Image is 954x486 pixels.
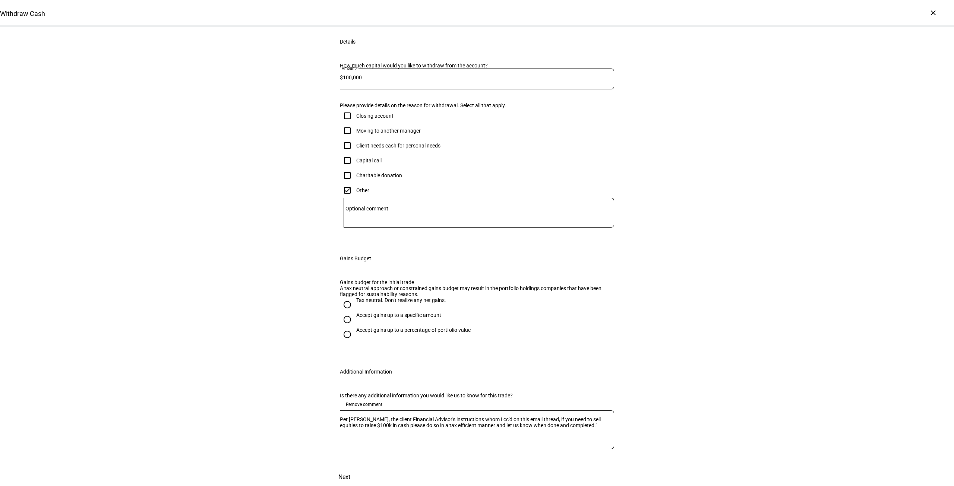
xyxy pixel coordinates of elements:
div: Charitable donation [356,172,402,178]
div: × [927,7,939,19]
mat-label: Optional comment [345,206,388,212]
span: $ [340,74,343,80]
span: Next [338,468,350,486]
div: Gains Budget [340,255,371,261]
div: Moving to another manager [356,128,421,134]
button: Next [328,468,361,486]
div: Client needs cash for personal needs [356,143,440,149]
div: Additional Information [340,369,392,375]
div: Accept gains up to a percentage of portfolio value [356,327,471,333]
div: A tax neutral approach or constrained gains budget may result in the portfolio holdings companies... [340,285,614,297]
mat-label: Amount* [342,66,357,70]
div: Gains budget for the initial trade [340,279,614,285]
div: Is there any additional information you would like us to know for this trade? [340,393,614,398]
button: Remove comment [340,398,388,410]
div: Details [340,39,356,45]
div: Closing account [356,113,394,119]
div: How much capital would you like to withdraw from the account? [340,63,614,69]
div: Capital call [356,158,382,163]
div: Accept gains up to a specific amount [356,312,441,318]
div: Tax neutral. Don’t realize any net gains. [356,297,446,303]
span: Remove comment [346,398,382,410]
div: Please provide details on the reason for withdrawal. Select all that apply. [340,102,614,108]
div: Other [356,187,369,193]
